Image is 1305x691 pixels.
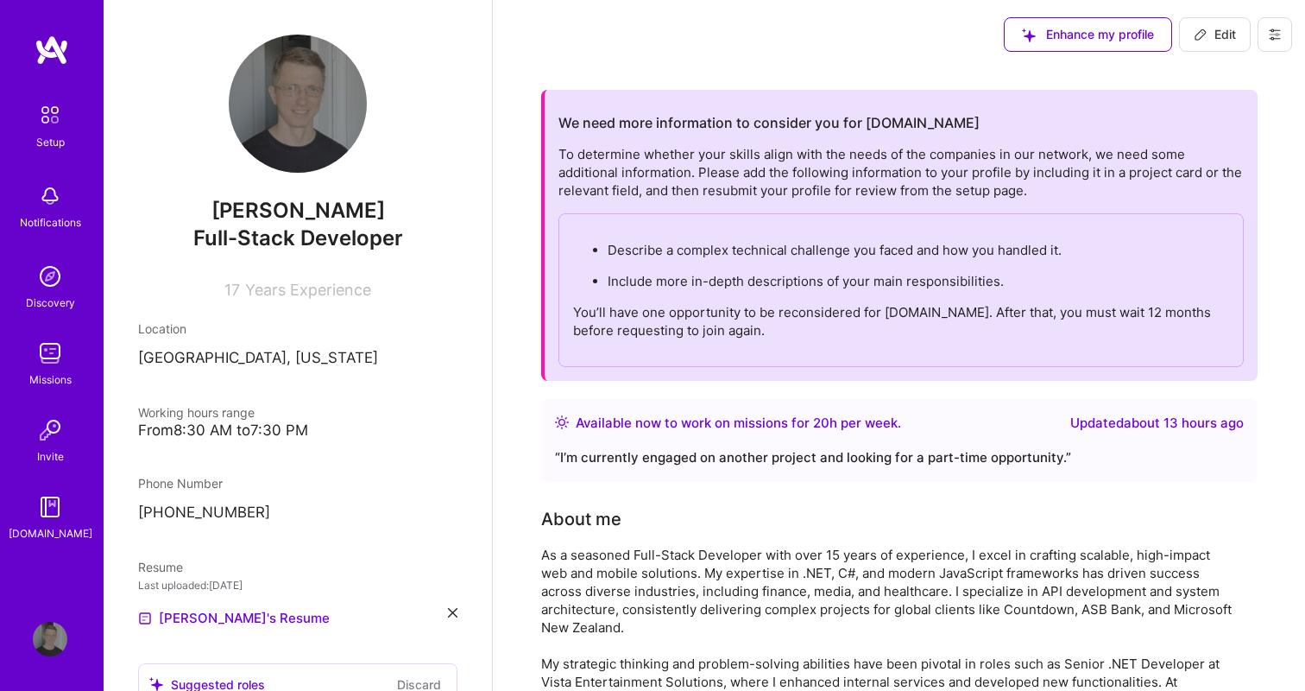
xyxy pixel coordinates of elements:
[138,612,152,625] img: Resume
[245,281,371,299] span: Years Experience
[608,241,1229,259] p: Describe a complex technical challenge you faced and how you handled it.
[608,272,1229,290] p: Include more in-depth descriptions of your main responsibilities.
[33,179,67,213] img: bell
[33,413,67,447] img: Invite
[138,320,457,338] div: Location
[558,145,1244,367] div: To determine whether your skills align with the needs of the companies in our network, we need so...
[138,608,330,629] a: [PERSON_NAME]'s Resume
[541,506,621,532] div: About me
[576,413,901,434] div: Available now to work on missions for h per week .
[138,405,255,420] span: Working hours range
[558,115,980,131] h2: We need more information to consider you for [DOMAIN_NAME]
[555,415,569,429] img: Availability
[555,447,1244,468] div: “ I’m currently engaged on another project and looking for a part-time opportunity. ”
[33,336,67,371] img: teamwork
[448,608,457,618] i: icon Close
[33,259,67,294] img: discovery
[1194,26,1236,43] span: Edit
[138,576,457,594] div: Last uploaded: [DATE]
[138,348,457,369] p: [GEOGRAPHIC_DATA], [US_STATE]
[33,622,67,656] img: User Avatar
[541,506,621,532] div: Tell us a little about yourself
[138,560,183,574] span: Resume
[813,415,829,431] span: 20
[37,447,64,466] div: Invite
[224,281,240,299] span: 17
[20,213,81,231] div: Notifications
[26,294,75,312] div: Discovery
[193,225,403,250] span: Full-Stack Developer
[573,303,1229,339] p: You’ll have one opportunity to be reconsidered for [DOMAIN_NAME]. After that, you must wait 12 mo...
[35,35,69,66] img: logo
[9,524,92,542] div: [DOMAIN_NAME]
[29,371,72,389] div: Missions
[138,422,457,440] div: From 8:30 AM to 7:30 PM
[36,133,65,151] div: Setup
[229,35,367,173] img: User Avatar
[1070,413,1244,434] div: Updated about 13 hours ago
[138,476,223,491] span: Phone Number
[33,490,67,524] img: guide book
[138,198,457,224] span: [PERSON_NAME]
[32,97,68,133] img: setup
[138,503,457,523] p: [PHONE_NUMBER]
